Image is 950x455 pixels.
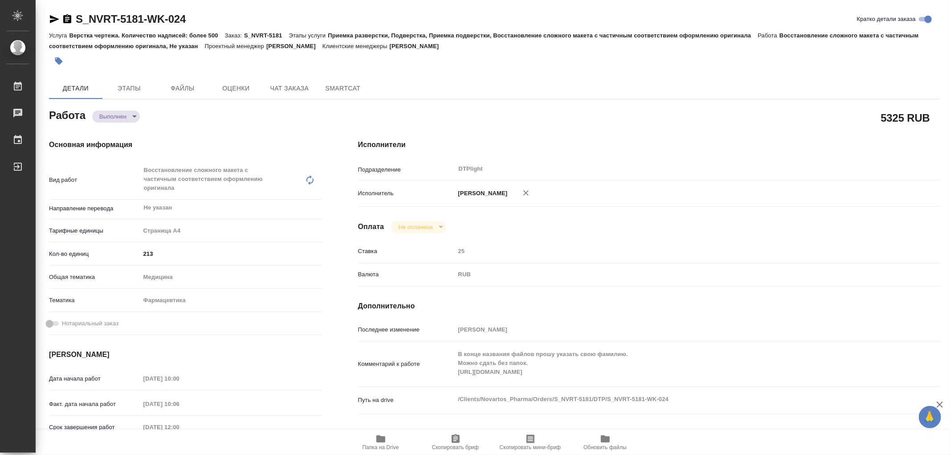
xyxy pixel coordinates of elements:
[108,83,151,94] span: Этапы
[455,245,892,258] input: Пустое поле
[390,43,446,49] p: [PERSON_NAME]
[92,111,140,123] div: Выполнен
[205,43,266,49] p: Проектный менеджер
[857,15,916,24] span: Кратко детали заказа
[140,421,218,434] input: Пустое поле
[328,32,758,39] p: Приемка разверстки, Подверстка, Приемка подверстки, Восстановление сложного макета с частичным со...
[49,296,140,305] p: Тематика
[358,221,384,232] h4: Оплата
[358,189,455,198] p: Исполнитель
[358,165,455,174] p: Подразделение
[418,430,493,455] button: Скопировать бриф
[516,183,536,203] button: Удалить исполнителя
[54,83,97,94] span: Детали
[69,32,224,39] p: Верстка чертежа. Количество надписей: более 500
[97,113,129,120] button: Выполнен
[49,374,140,383] p: Дата начала работ
[568,430,643,455] button: Обновить файлы
[244,32,289,39] p: S_NVRT-5181
[49,32,69,39] p: Услуга
[140,293,322,308] div: Фармацевтика
[363,444,399,451] span: Папка на Drive
[358,301,940,312] h4: Дополнительно
[140,372,218,385] input: Пустое поле
[432,444,479,451] span: Скопировать бриф
[455,267,892,282] div: RUB
[358,325,455,334] p: Последнее изменение
[49,250,140,258] p: Кол-во единиц
[49,51,69,71] button: Добавить тэг
[49,226,140,235] p: Тарифные единицы
[161,83,204,94] span: Файлы
[455,189,508,198] p: [PERSON_NAME]
[289,32,328,39] p: Этапы услуги
[62,14,73,25] button: Скопировать ссылку
[881,110,930,125] h2: 5325 RUB
[919,406,941,428] button: 🙏
[395,223,435,231] button: Не оплачена
[758,32,779,39] p: Работа
[358,360,455,369] p: Комментарий к работе
[358,270,455,279] p: Валюта
[49,400,140,409] p: Факт. дата начала работ
[455,392,892,407] textarea: /Clients/Novartos_Pharma/Orders/S_NVRT-5181/DTP/S_NVRT-5181-WK-024
[268,83,311,94] span: Чат заказа
[49,139,322,150] h4: Основная информация
[343,430,418,455] button: Папка на Drive
[493,430,568,455] button: Скопировать мини-бриф
[62,319,118,328] span: Нотариальный заказ
[49,176,140,184] p: Вид работ
[49,423,140,432] p: Срок завершения работ
[140,270,322,285] div: Медицина
[922,408,938,426] span: 🙏
[140,223,322,238] div: Страница А4
[49,14,60,25] button: Скопировать ссылку для ЯМессенджера
[76,13,186,25] a: S_NVRT-5181-WK-024
[455,347,892,380] textarea: В конце названия файлов прошу указать свою фамилию. Можно сдать без папок. [URL][DOMAIN_NAME]
[391,221,446,233] div: Выполнен
[358,139,940,150] h4: Исполнители
[49,107,86,123] h2: Работа
[358,247,455,256] p: Ставка
[583,444,627,451] span: Обновить файлы
[49,204,140,213] p: Направление перевода
[215,83,257,94] span: Оценки
[322,83,364,94] span: SmartCat
[49,273,140,282] p: Общая тематика
[322,43,390,49] p: Клиентские менеджеры
[358,396,455,405] p: Путь на drive
[140,247,322,260] input: ✎ Введи что-нибудь
[455,323,892,336] input: Пустое поле
[140,398,218,410] input: Пустое поле
[225,32,244,39] p: Заказ:
[500,444,561,451] span: Скопировать мини-бриф
[266,43,322,49] p: [PERSON_NAME]
[49,349,322,360] h4: [PERSON_NAME]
